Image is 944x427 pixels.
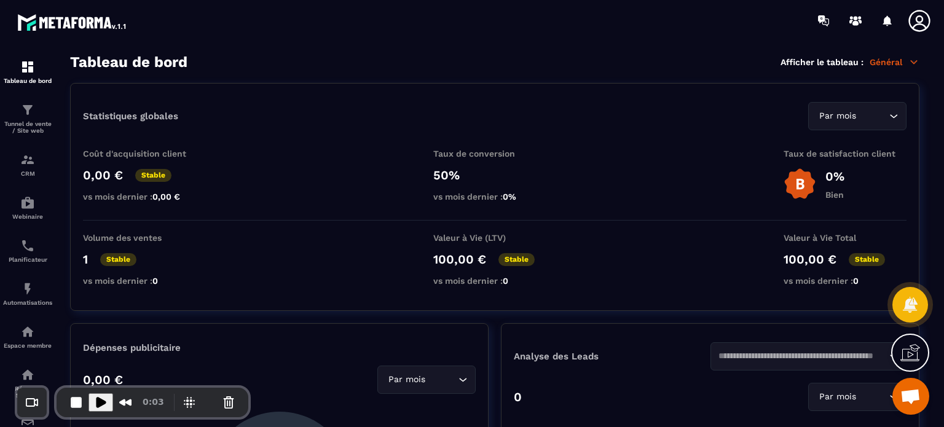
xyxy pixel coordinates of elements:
[808,102,907,130] div: Search for option
[83,276,206,286] p: vs mois dernier :
[3,186,52,229] a: automationsautomationsWebinaire
[385,373,428,386] span: Par mois
[20,152,35,167] img: formation
[433,233,556,243] p: Valeur à Vie (LTV)
[3,299,52,306] p: Automatisations
[3,385,52,399] p: Réseaux Sociaux
[3,50,52,93] a: formationformationTableau de bord
[710,342,907,370] div: Search for option
[3,256,52,263] p: Planificateur
[503,192,516,202] span: 0%
[83,111,178,122] p: Statistiques globales
[135,169,171,182] p: Stable
[20,238,35,253] img: scheduler
[784,233,907,243] p: Valeur à Vie Total
[853,276,859,286] span: 0
[100,253,136,266] p: Stable
[3,120,52,134] p: Tunnel de vente / Site web
[152,192,180,202] span: 0,00 €
[825,190,844,200] p: Bien
[20,60,35,74] img: formation
[3,213,52,220] p: Webinaire
[498,253,535,266] p: Stable
[377,366,476,394] div: Search for option
[781,57,863,67] p: Afficher le tableau :
[20,281,35,296] img: automations
[3,358,52,408] a: social-networksocial-networkRéseaux Sociaux
[859,390,886,404] input: Search for option
[816,390,859,404] span: Par mois
[3,229,52,272] a: schedulerschedulerPlanificateur
[433,276,556,286] p: vs mois dernier :
[808,383,907,411] div: Search for option
[433,168,556,182] p: 50%
[784,276,907,286] p: vs mois dernier :
[718,350,887,363] input: Search for option
[83,192,206,202] p: vs mois dernier :
[20,324,35,339] img: automations
[83,372,123,387] p: 0,00 €
[428,373,455,386] input: Search for option
[17,11,128,33] img: logo
[83,342,476,353] p: Dépenses publicitaire
[784,149,907,159] p: Taux de satisfaction client
[433,149,556,159] p: Taux de conversion
[3,93,52,143] a: formationformationTunnel de vente / Site web
[816,109,859,123] span: Par mois
[859,109,886,123] input: Search for option
[83,149,206,159] p: Coût d'acquisition client
[892,378,929,415] a: Ouvrir le chat
[3,77,52,84] p: Tableau de bord
[784,168,816,200] img: b-badge-o.b3b20ee6.svg
[20,195,35,210] img: automations
[83,168,123,182] p: 0,00 €
[20,367,35,382] img: social-network
[70,53,187,71] h3: Tableau de bord
[849,253,885,266] p: Stable
[3,272,52,315] a: automationsautomationsAutomatisations
[3,315,52,358] a: automationsautomationsEspace membre
[433,192,556,202] p: vs mois dernier :
[3,342,52,349] p: Espace membre
[503,276,508,286] span: 0
[83,233,206,243] p: Volume des ventes
[825,169,844,184] p: 0%
[514,351,710,362] p: Analyse des Leads
[784,252,836,267] p: 100,00 €
[83,252,88,267] p: 1
[3,143,52,186] a: formationformationCRM
[870,57,919,68] p: Général
[152,276,158,286] span: 0
[3,170,52,177] p: CRM
[514,390,522,404] p: 0
[433,252,486,267] p: 100,00 €
[20,103,35,117] img: formation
